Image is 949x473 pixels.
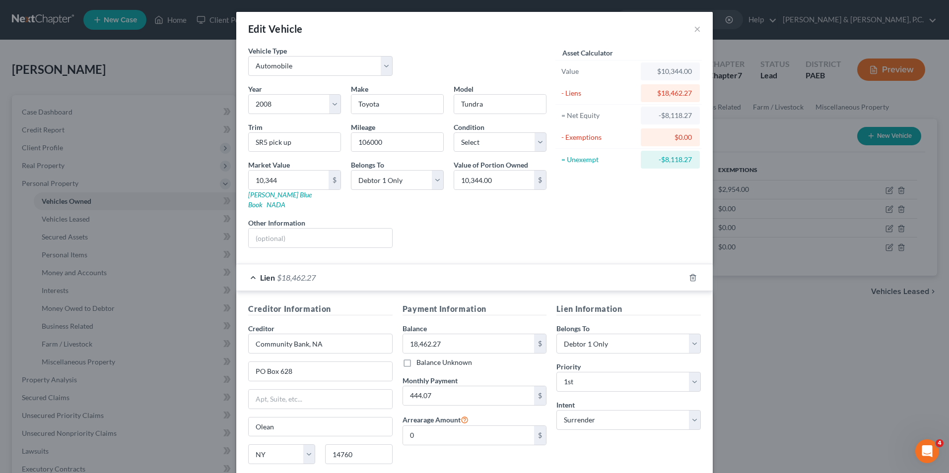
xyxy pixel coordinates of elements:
[534,386,546,405] div: $
[534,426,546,445] div: $
[649,111,692,120] div: -$8,118.27
[403,386,535,405] input: 0.00
[248,160,290,170] label: Market Value
[649,155,692,165] div: -$8,118.27
[248,46,287,56] label: Vehicle Type
[249,417,392,436] input: Enter city...
[649,88,692,98] div: $18,462.27
[248,334,393,354] input: Search creditor by name...
[649,66,692,76] div: $10,344.00
[561,111,636,120] div: = Net Equity
[534,171,546,189] div: $
[403,334,535,353] input: 0.00
[249,390,392,409] input: Apt, Suite, etc...
[403,303,547,315] h5: Payment Information
[249,362,392,381] input: Enter address...
[248,303,393,315] h5: Creditor Information
[325,444,392,464] input: Enter zip...
[248,190,312,209] a: [PERSON_NAME] Blue Book
[351,122,375,132] label: Mileage
[249,171,329,189] input: 0.00
[556,303,701,315] h5: Lien Information
[454,122,484,132] label: Condition
[561,155,636,165] div: = Unexempt
[561,132,636,142] div: - Exemptions
[403,414,469,425] label: Arrearage Amount
[561,88,636,98] div: - Liens
[351,133,443,152] input: --
[454,160,528,170] label: Value of Portion Owned
[277,273,316,282] span: $18,462.27
[260,273,275,282] span: Lien
[936,439,944,447] span: 4
[556,400,575,410] label: Intent
[454,84,474,94] label: Model
[248,84,262,94] label: Year
[329,171,340,189] div: $
[403,375,458,386] label: Monthly Payment
[248,122,263,132] label: Trim
[249,133,340,152] input: ex. LS, LT, etc
[248,218,305,228] label: Other Information
[915,439,939,463] iframe: Intercom live chat
[534,334,546,353] div: $
[694,23,701,35] button: ×
[403,323,427,334] label: Balance
[454,171,534,189] input: 0.00
[454,95,546,114] input: ex. Altima
[351,85,368,93] span: Make
[556,362,581,371] span: Priority
[556,324,590,333] span: Belongs To
[248,324,274,333] span: Creditor
[267,200,285,209] a: NADA
[403,426,535,445] input: 0.00
[649,132,692,142] div: $0.00
[248,22,303,36] div: Edit Vehicle
[562,48,613,58] label: Asset Calculator
[561,66,636,76] div: Value
[351,161,384,169] span: Belongs To
[351,95,443,114] input: ex. Nissan
[249,229,392,247] input: (optional)
[416,357,472,367] label: Balance Unknown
